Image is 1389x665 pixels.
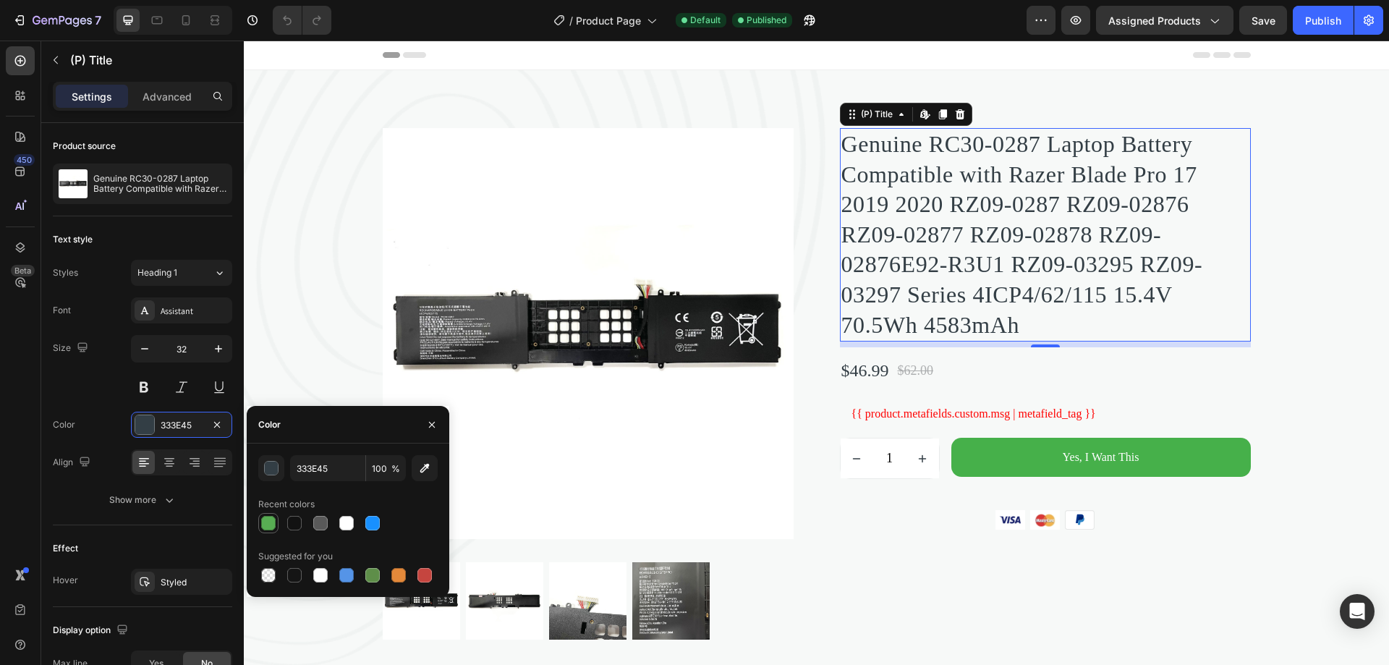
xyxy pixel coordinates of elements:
p: Advanced [143,89,192,104]
div: Publish [1305,13,1341,28]
div: Color [258,418,281,431]
img: product feature img [59,169,88,198]
img: master [784,467,819,491]
div: Hover [53,574,78,587]
img: visa [749,467,784,491]
iframe: Design area [244,41,1389,665]
div: Show more [109,493,177,507]
p: (P) Title [70,51,226,69]
div: (P) Title [614,67,652,80]
button: Yes, I Want This [708,397,1007,436]
div: Styled [161,576,229,589]
div: Size [53,339,91,358]
p: Genuine RC30-0287 Laptop Battery Compatible with Razer Blade Pro 17 2019 2020 RZ09-0287 RZ09-0287... [93,174,226,194]
div: Align [53,453,93,473]
div: 450 [14,154,35,166]
button: Show more [53,487,232,513]
div: Yes, I Want This [819,408,896,425]
div: Beta [11,265,35,276]
span: Default [690,14,721,27]
div: $46.99 [596,315,647,344]
button: decrement [597,398,629,438]
div: Assistant [161,305,229,318]
div: Color [53,418,75,431]
div: Open Intercom Messenger [1340,594,1375,629]
div: $62.00 [653,319,692,342]
span: Assigned Products [1108,13,1201,28]
h2: Genuine RC30-0287 Laptop Battery Compatible with Razer Blade Pro 17 2019 2020 RZ09-0287 RZ09-0287... [596,88,1007,301]
span: Save [1252,14,1275,27]
p: Settings [72,89,112,104]
div: Product source [53,140,116,153]
p: 7 [95,12,101,29]
div: Styles [53,266,78,279]
button: Heading 1 [131,260,232,286]
div: Display option [53,621,131,640]
button: increment [663,398,695,438]
span: % [391,462,400,475]
span: Published [747,14,786,27]
div: Text style [53,233,93,246]
span: Heading 1 [137,266,177,279]
input: quantity [629,398,663,438]
input: Eg: FFFFFF [290,455,365,481]
div: 333E45 [161,419,203,432]
button: Save [1239,6,1287,35]
div: Undo/Redo [273,6,331,35]
span: Product Page [576,13,641,28]
img: paypal [819,467,854,491]
div: Effect [53,542,78,555]
button: Publish [1293,6,1354,35]
div: Font [53,304,71,317]
button: 7 [6,6,108,35]
button: Assigned Products [1096,6,1233,35]
span: / [569,13,573,28]
div: {{ product.metafields.custom.msg | metafield_tag }} [608,365,995,382]
div: Suggested for you [258,550,333,563]
div: Recent colors [258,498,315,511]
